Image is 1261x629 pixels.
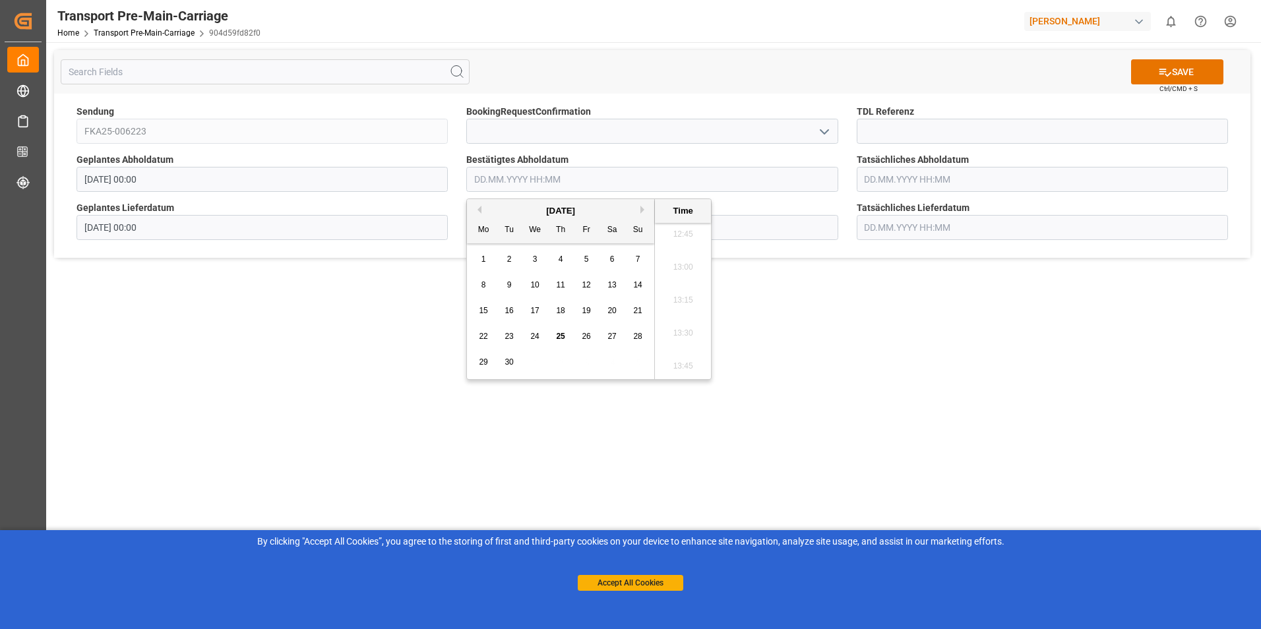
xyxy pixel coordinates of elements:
span: 26 [582,332,590,341]
input: DD.MM.YYYY HH:MM [466,167,838,192]
div: Choose Wednesday, September 10th, 2025 [527,277,543,293]
div: Choose Sunday, September 14th, 2025 [630,277,646,293]
button: Next Month [640,206,648,214]
span: 6 [610,255,615,264]
div: Choose Monday, September 8th, 2025 [476,277,492,293]
div: Time [658,204,708,218]
span: 30 [505,357,513,367]
span: 24 [530,332,539,341]
button: Help Center [1186,7,1215,36]
div: By clicking "Accept All Cookies”, you agree to the storing of first and third-party cookies on yo... [9,535,1252,549]
span: Tatsächliches Abholdatum [857,153,969,167]
div: month 2025-09 [471,247,651,375]
a: Transport Pre-Main-Carriage [94,28,195,38]
span: 21 [633,306,642,315]
div: Choose Monday, September 15th, 2025 [476,303,492,319]
div: Sa [604,222,621,239]
div: Choose Saturday, September 20th, 2025 [604,303,621,319]
span: 3 [533,255,538,264]
span: 19 [582,306,590,315]
span: 11 [556,280,565,289]
div: [PERSON_NAME] [1024,12,1151,31]
a: Home [57,28,79,38]
span: 28 [633,332,642,341]
div: Transport Pre-Main-Carriage [57,6,261,26]
span: 15 [479,306,487,315]
div: Choose Thursday, September 25th, 2025 [553,328,569,345]
span: 17 [530,306,539,315]
div: Choose Monday, September 29th, 2025 [476,354,492,371]
span: 12 [582,280,590,289]
input: DD.MM.YYYY HH:MM [77,215,448,240]
div: Choose Monday, September 22nd, 2025 [476,328,492,345]
div: Choose Tuesday, September 30th, 2025 [501,354,518,371]
span: 27 [607,332,616,341]
span: Geplantes Lieferdatum [77,201,174,215]
div: We [527,222,543,239]
div: Th [553,222,569,239]
button: Previous Month [474,206,481,214]
button: open menu [813,121,833,142]
span: 4 [559,255,563,264]
div: Choose Wednesday, September 3rd, 2025 [527,251,543,268]
span: Ctrl/CMD + S [1159,84,1198,94]
div: Choose Friday, September 12th, 2025 [578,277,595,293]
span: 8 [481,280,486,289]
div: Tu [501,222,518,239]
span: 29 [479,357,487,367]
span: 1 [481,255,486,264]
div: [DATE] [467,204,654,218]
span: Bestätigtes Abholdatum [466,153,569,167]
span: 25 [556,332,565,341]
div: Choose Wednesday, September 24th, 2025 [527,328,543,345]
span: 18 [556,306,565,315]
div: Choose Tuesday, September 16th, 2025 [501,303,518,319]
div: Choose Sunday, September 21st, 2025 [630,303,646,319]
div: Choose Saturday, September 6th, 2025 [604,251,621,268]
span: 9 [507,280,512,289]
div: Choose Friday, September 19th, 2025 [578,303,595,319]
div: Choose Sunday, September 7th, 2025 [630,251,646,268]
span: 20 [607,306,616,315]
span: 7 [636,255,640,264]
span: Tatsächliches Lieferdatum [857,201,969,215]
div: Choose Saturday, September 27th, 2025 [604,328,621,345]
span: Geplantes Abholdatum [77,153,173,167]
input: DD.MM.YYYY HH:MM [857,167,1228,192]
input: DD.MM.YYYY HH:MM [77,167,448,192]
div: Choose Thursday, September 11th, 2025 [553,277,569,293]
input: DD.MM.YYYY HH:MM [857,215,1228,240]
div: Mo [476,222,492,239]
span: BookingRequestConfirmation [466,105,591,119]
div: Choose Saturday, September 13th, 2025 [604,277,621,293]
button: SAVE [1131,59,1223,84]
span: 10 [530,280,539,289]
div: Choose Friday, September 26th, 2025 [578,328,595,345]
div: Fr [578,222,595,239]
button: Accept All Cookies [578,575,683,591]
div: Choose Thursday, September 4th, 2025 [553,251,569,268]
button: [PERSON_NAME] [1024,9,1156,34]
span: 16 [505,306,513,315]
span: TDL Referenz [857,105,914,119]
div: Choose Tuesday, September 2nd, 2025 [501,251,518,268]
span: 5 [584,255,589,264]
div: Choose Friday, September 5th, 2025 [578,251,595,268]
div: Choose Tuesday, September 23rd, 2025 [501,328,518,345]
div: Su [630,222,646,239]
button: show 0 new notifications [1156,7,1186,36]
div: Choose Sunday, September 28th, 2025 [630,328,646,345]
div: Choose Thursday, September 18th, 2025 [553,303,569,319]
span: 14 [633,280,642,289]
div: Choose Wednesday, September 17th, 2025 [527,303,543,319]
span: 23 [505,332,513,341]
span: 13 [607,280,616,289]
input: Search Fields [61,59,470,84]
span: Sendung [77,105,114,119]
div: Choose Monday, September 1st, 2025 [476,251,492,268]
div: Choose Tuesday, September 9th, 2025 [501,277,518,293]
span: 22 [479,332,487,341]
span: 2 [507,255,512,264]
